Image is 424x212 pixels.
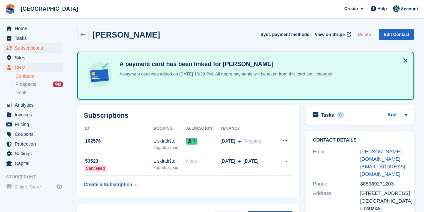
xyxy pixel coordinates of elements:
span: Subscriptions [15,43,55,53]
a: Contacts [15,73,63,79]
span: 7 [186,138,197,145]
span: Create [344,5,358,12]
a: View on Stripe [312,29,353,40]
span: [DATE] [221,158,235,165]
span: Prospects [15,81,36,88]
span: Analytics [15,100,55,110]
div: 441 [53,82,63,87]
button: Sync payment methods [260,29,309,40]
span: Coupons [15,129,55,139]
h2: Subscriptions [84,112,293,119]
a: Add [387,111,397,119]
a: Prospects 441 [15,81,63,88]
div: Create a Subscription [84,181,132,188]
a: menu [3,100,63,110]
div: 385989271203 [360,180,407,188]
div: Zagreb zapad [154,145,186,151]
div: L skladište [154,138,186,145]
a: menu [3,149,63,158]
a: menu [3,110,63,119]
div: 0 [337,112,344,118]
span: CRM [15,63,55,72]
h2: Tasks [321,112,334,118]
span: [DATE] [244,158,258,165]
div: [STREET_ADDRESS] [360,190,407,197]
p: A payment card was added on [DATE] 10:38 PM. All future payments will be taken from this card unt... [117,71,334,77]
span: Storefront [6,174,67,180]
img: card-linked-ebf98d0992dc2aeb22e95c0e3c79077019eb2392cfd83c6a337811c24bc77127.svg [86,60,114,89]
span: Account [401,6,418,12]
a: menu [3,139,63,149]
a: Preview store [55,183,63,191]
span: Home [15,24,55,33]
a: menu [3,129,63,139]
img: stora-icon-8386f47178a22dfd0bd8f6a31ec36ba5ce8667c1dd55bd0f319d3a0aa187defe.svg [5,4,15,14]
div: Cancelled [84,165,107,172]
span: Tasks [15,34,55,43]
a: Edit Contact [379,29,414,40]
span: Ongoing [244,138,261,144]
th: Booking [154,123,186,134]
div: 53523 [84,158,154,165]
a: [PERSON_NAME][DOMAIN_NAME][EMAIL_ADDRESS][DOMAIN_NAME] [360,149,405,177]
a: menu [3,182,63,192]
div: Zagreb zapad [154,165,186,171]
button: Delete [355,29,373,40]
span: Protection [15,139,55,149]
span: Help [377,5,387,12]
h2: Contact Details [313,138,407,143]
span: [DATE] [221,138,235,145]
span: View on Stripe [315,31,345,38]
h2: [PERSON_NAME] [93,30,160,39]
div: L skladište [154,158,186,165]
span: Online Store [15,182,55,192]
a: [GEOGRAPHIC_DATA] [18,3,81,14]
span: Sites [15,53,55,62]
th: Tenancy [221,123,275,134]
a: menu [3,120,63,129]
th: Allocation [186,123,220,134]
a: Create a Subscription [84,178,137,191]
h4: A payment card has been linked for [PERSON_NAME] [117,60,334,68]
div: 102576 [84,138,154,145]
a: menu [3,24,63,33]
span: Invoices [15,110,55,119]
a: Deals [15,89,63,96]
div: Email [313,148,360,178]
a: menu [3,34,63,43]
span: Capital [15,159,55,168]
img: Željko Gobac [393,5,400,12]
a: menu [3,159,63,168]
th: ID [84,123,154,134]
a: menu [3,43,63,53]
span: Settings [15,149,55,158]
a: menu [3,53,63,62]
div: None [186,158,220,165]
span: Pricing [15,120,55,129]
div: Phone [313,180,360,188]
div: [GEOGRAPHIC_DATA] [360,197,407,205]
a: menu [3,63,63,72]
span: Deals [15,90,27,96]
